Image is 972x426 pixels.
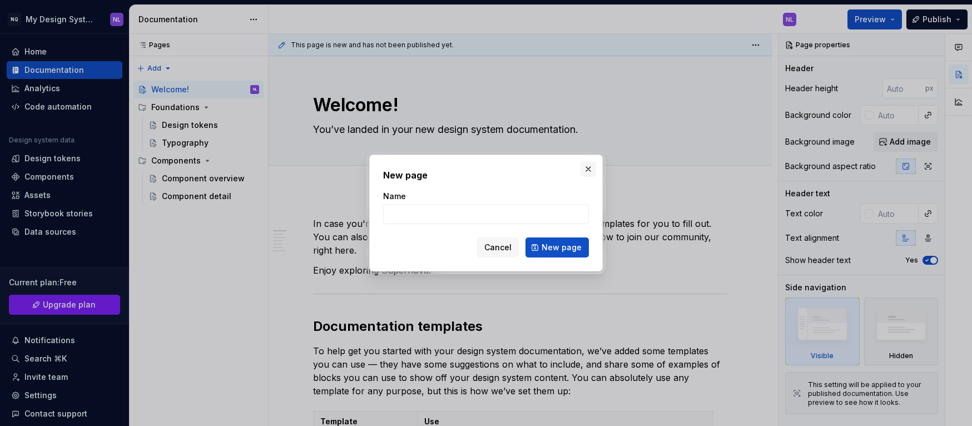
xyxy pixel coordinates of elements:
[477,237,519,257] button: Cancel
[383,191,406,202] label: Name
[525,237,589,257] button: New page
[542,242,582,253] span: New page
[484,242,512,253] span: Cancel
[383,169,589,182] h2: New page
